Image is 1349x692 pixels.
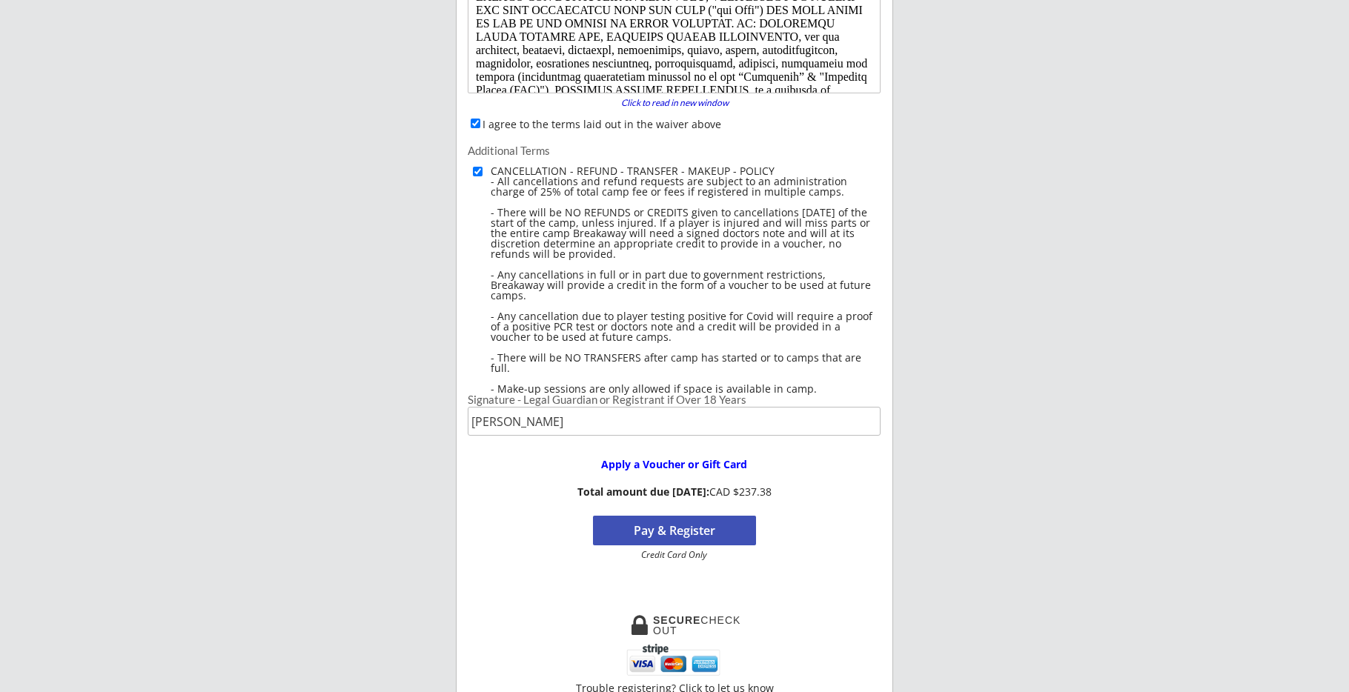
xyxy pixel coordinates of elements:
div: Credit Card Only [599,550,749,559]
div: CANCELLATION - REFUND - TRANSFER - MAKEUP - POLICY - All cancellations and refund requests are su... [491,166,881,394]
div: Additional Terms [468,145,881,156]
label: I agree to the terms laid out in the waiver above [483,117,721,131]
div: Signature - Legal Guardian or Registrant if Over 18 Years [468,394,881,405]
div: Apply a Voucher or Gift Card [578,459,769,470]
strong: SECURE [653,614,700,626]
button: Pay & Register [593,516,756,545]
div: CAD $237.38 [572,486,776,499]
div: CHECKOUT [653,615,741,636]
input: Type full name [468,407,881,436]
a: Click to read in new window [611,99,738,110]
div: Click to read in new window [611,99,738,107]
strong: Total amount due [DATE]: [577,485,709,499]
